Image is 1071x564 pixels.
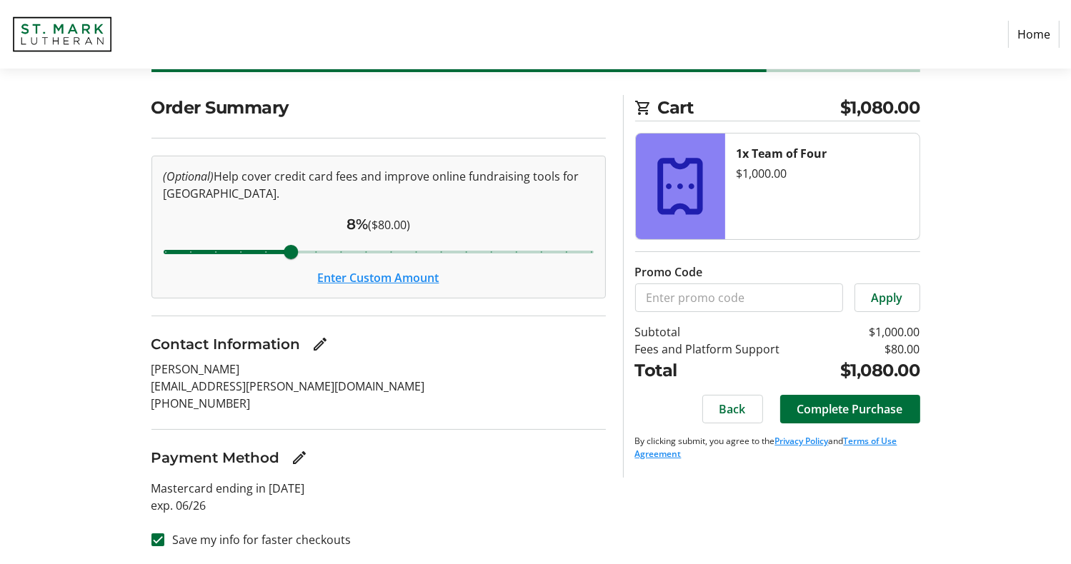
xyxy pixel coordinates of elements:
a: Terms of Use Agreement [635,435,897,460]
a: Home [1008,21,1060,48]
h3: Contact Information [151,333,301,355]
h3: Payment Method [151,447,280,468]
em: (Optional) [164,168,214,184]
span: Cart [658,95,841,121]
button: Edit Contact Information [307,330,335,358]
button: Edit Payment Method [286,443,314,472]
p: [EMAIL_ADDRESS][PERSON_NAME][DOMAIN_NAME] [151,378,606,395]
a: Privacy Policy [775,435,829,447]
td: $80.00 [819,341,920,358]
td: $1,080.00 [819,358,920,383]
span: Complete Purchase [797,401,903,418]
img: St. Mark Lutheran School's Logo [11,6,113,63]
span: Back [719,401,746,418]
strong: 1x Team of Four [737,146,827,161]
button: Enter Custom Amount [318,269,439,286]
td: Fees and Platform Support [635,341,820,358]
p: Help cover credit card fees and improve online fundraising tools for [GEOGRAPHIC_DATA]. [164,168,594,202]
button: Apply [855,283,920,312]
p: [PERSON_NAME] [151,361,606,378]
span: $1,080.00 [840,95,920,121]
td: Total [635,358,820,383]
div: $1,000.00 [737,165,908,182]
p: Mastercard ending in [DATE] exp. 06/26 [151,480,606,514]
label: Save my info for faster checkouts [164,531,352,548]
div: ($80.00) [164,213,594,235]
td: $1,000.00 [819,323,920,341]
span: 8% [347,216,368,233]
input: Enter promo code [635,283,843,312]
label: Promo Code [635,263,703,281]
p: By clicking submit, you agree to the and [635,435,920,460]
td: Subtotal [635,323,820,341]
span: Apply [872,289,903,306]
p: [PHONE_NUMBER] [151,395,606,412]
h2: Order Summary [151,95,606,121]
button: Back [702,395,763,423]
button: Complete Purchase [780,395,920,423]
